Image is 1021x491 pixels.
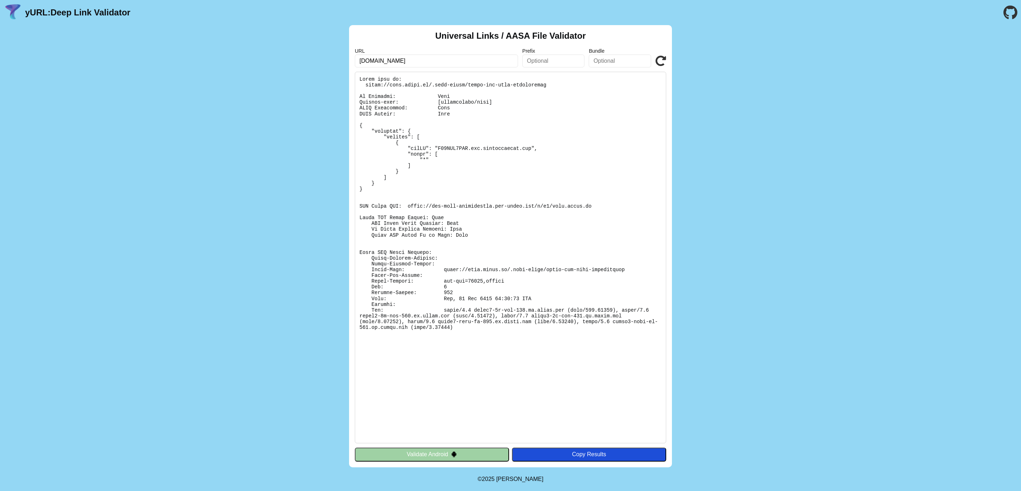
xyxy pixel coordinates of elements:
[522,55,585,67] input: Optional
[355,72,666,443] pre: Lorem ipsu do: sitam://cons.adipi.el/.sedd-eiusm/tempo-inc-utla-etdoloremag Al Enimadmi: Veni Qui...
[522,48,585,54] label: Prefix
[25,8,130,18] a: yURL:Deep Link Validator
[355,55,518,67] input: Required
[496,476,544,482] a: Michael Ibragimchayev's Personal Site
[589,48,651,54] label: Bundle
[477,467,543,491] footer: ©
[451,451,457,457] img: droidIcon.svg
[512,448,666,461] button: Copy Results
[589,55,651,67] input: Optional
[482,476,495,482] span: 2025
[516,451,663,458] div: Copy Results
[355,448,509,461] button: Validate Android
[435,31,586,41] h2: Universal Links / AASA File Validator
[4,3,22,22] img: yURL Logo
[355,48,518,54] label: URL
